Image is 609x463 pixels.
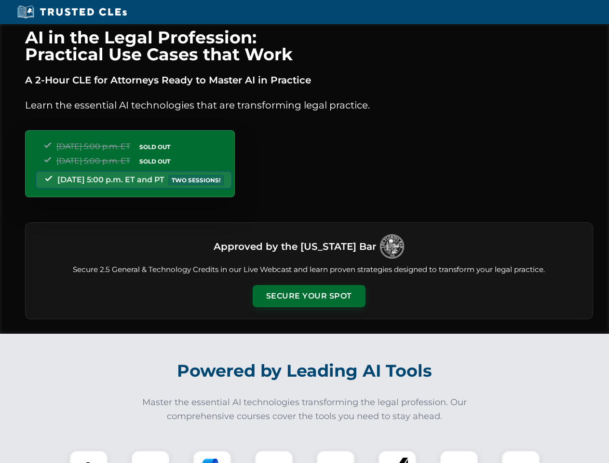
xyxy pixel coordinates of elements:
p: Learn the essential AI technologies that are transforming legal practice. [25,97,593,113]
h1: AI in the Legal Profession: Practical Use Cases that Work [25,29,593,63]
span: SOLD OUT [136,142,174,152]
p: Secure 2.5 General & Technology Credits in our Live Webcast and learn proven strategies designed ... [37,264,581,275]
span: [DATE] 5:00 p.m. ET [56,142,130,151]
span: [DATE] 5:00 p.m. ET [56,156,130,165]
p: Master the essential AI technologies transforming the legal profession. Our comprehensive courses... [136,395,474,423]
span: SOLD OUT [136,156,174,166]
img: Logo [380,234,404,259]
p: A 2-Hour CLE for Attorneys Ready to Master AI in Practice [25,72,593,88]
img: Trusted CLEs [14,5,130,19]
h3: Approved by the [US_STATE] Bar [214,238,376,255]
button: Secure Your Spot [253,285,365,307]
h2: Powered by Leading AI Tools [38,354,572,388]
